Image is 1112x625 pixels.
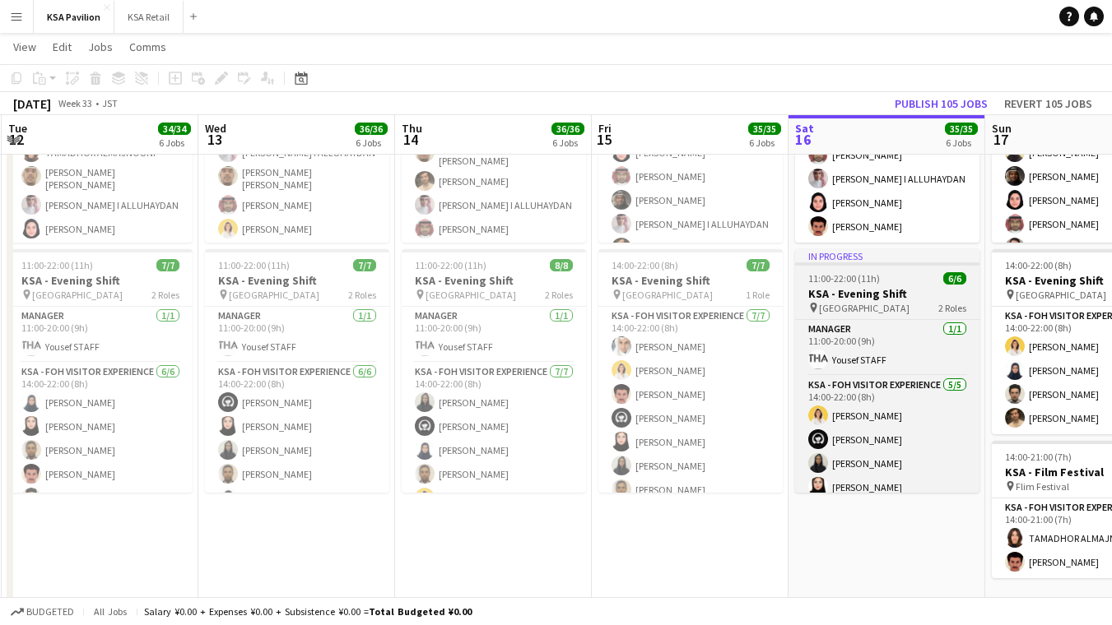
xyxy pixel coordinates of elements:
[129,39,166,54] span: Comms
[598,249,783,493] app-job-card: 14:00-22:00 (8h)7/7KSA - Evening Shift [GEOGRAPHIC_DATA]1 RoleKSA - FOH Visitor Experience7/714:0...
[21,259,93,271] span: 11:00-22:00 (11h)
[793,130,814,149] span: 16
[205,307,389,363] app-card-role: Manager1/111:00-20:00 (9h)Yousef STAFF
[808,272,880,285] span: 11:00-22:00 (11h)
[202,130,226,149] span: 13
[749,137,780,149] div: 6 Jobs
[552,137,584,149] div: 6 Jobs
[8,113,193,269] app-card-role: KSA - FOH Visitor Experience5/508:00-16:00 (8h)TAMADHOR ALMAJNOUNI[PERSON_NAME] [PERSON_NAME][PER...
[596,130,612,149] span: 15
[8,121,27,136] span: Tue
[819,302,910,314] span: [GEOGRAPHIC_DATA]
[989,130,1012,149] span: 17
[13,95,51,112] div: [DATE]
[402,273,586,288] h3: KSA - Evening Shift
[205,113,389,293] app-card-role: KSA - FOH Visitor Experience6/608:00-16:00 (8h)[PERSON_NAME] I ALLUHAYDAN[PERSON_NAME] [PERSON_NA...
[205,249,389,493] app-job-card: 11:00-22:00 (11h)7/7KSA - Evening Shift [GEOGRAPHIC_DATA]2 RolesManager1/111:00-20:00 (9h)Yousef ...
[88,39,113,54] span: Jobs
[612,259,678,271] span: 14:00-22:00 (8h)
[795,249,979,262] div: In progress
[945,123,978,135] span: 35/35
[229,289,319,301] span: [GEOGRAPHIC_DATA]
[348,289,376,301] span: 2 Roles
[8,603,77,621] button: Budgeted
[102,97,118,109] div: JST
[402,249,586,493] app-job-card: 11:00-22:00 (11h)8/8KSA - Evening Shift [GEOGRAPHIC_DATA]2 RolesManager1/111:00-20:00 (9h)Yousef ...
[46,36,78,58] a: Edit
[32,289,123,301] span: [GEOGRAPHIC_DATA]
[114,1,184,33] button: KSA Retail
[992,121,1012,136] span: Sun
[622,289,713,301] span: [GEOGRAPHIC_DATA]
[399,130,422,149] span: 14
[598,121,612,136] span: Fri
[795,286,979,301] h3: KSA - Evening Shift
[888,93,994,114] button: Publish 105 jobs
[81,36,119,58] a: Jobs
[6,130,27,149] span: 12
[415,259,486,271] span: 11:00-22:00 (11h)
[7,36,43,58] a: View
[156,259,179,271] span: 7/7
[545,289,573,301] span: 2 Roles
[26,606,74,618] span: Budgeted
[151,289,179,301] span: 2 Roles
[8,363,193,538] app-card-role: KSA - FOH Visitor Experience6/614:00-22:00 (8h)[PERSON_NAME][PERSON_NAME][PERSON_NAME][PERSON_NAM...
[402,363,586,562] app-card-role: KSA - FOH Visitor Experience7/714:00-22:00 (8h)[PERSON_NAME][PERSON_NAME][PERSON_NAME][PERSON_NAM...
[551,123,584,135] span: 36/36
[369,605,472,618] span: Total Budgeted ¥0.00
[550,259,573,271] span: 8/8
[943,272,966,285] span: 6/6
[158,123,191,135] span: 34/34
[795,121,814,136] span: Sat
[795,320,979,376] app-card-role: Manager1/111:00-20:00 (9h)Yousef STAFF
[426,289,516,301] span: [GEOGRAPHIC_DATA]
[159,137,190,149] div: 6 Jobs
[402,113,586,293] app-card-role: KSA - FOH Visitor Experience6/608:00-16:00 (8h)[PERSON_NAME] [PERSON_NAME][PERSON_NAME][PERSON_NA...
[8,249,193,493] app-job-card: 11:00-22:00 (11h)7/7KSA - Evening Shift [GEOGRAPHIC_DATA]2 RolesManager1/111:00-20:00 (9h)Yousef ...
[598,113,783,317] app-card-role: KSA - FOH Visitor Experience7/708:00-16:00 (8h)[PERSON_NAME][PERSON_NAME][PERSON_NAME][PERSON_NAM...
[54,97,95,109] span: Week 33
[205,273,389,288] h3: KSA - Evening Shift
[8,307,193,363] app-card-role: Manager1/111:00-20:00 (9h)Yousef STAFF
[598,273,783,288] h3: KSA - Evening Shift
[747,259,770,271] span: 7/7
[795,376,979,527] app-card-role: KSA - FOH Visitor Experience5/514:00-22:00 (8h)[PERSON_NAME][PERSON_NAME][PERSON_NAME][PERSON_NAME]
[218,259,290,271] span: 11:00-22:00 (11h)
[205,121,226,136] span: Wed
[8,273,193,288] h3: KSA - Evening Shift
[946,137,977,149] div: 6 Jobs
[598,307,783,506] app-card-role: KSA - FOH Visitor Experience7/714:00-22:00 (8h)[PERSON_NAME][PERSON_NAME][PERSON_NAME][PERSON_NAM...
[205,363,389,538] app-card-role: KSA - FOH Visitor Experience6/614:00-22:00 (8h)[PERSON_NAME][PERSON_NAME][PERSON_NAME][PERSON_NAM...
[34,1,114,33] button: KSA Pavilion
[746,289,770,301] span: 1 Role
[795,249,979,493] app-job-card: In progress11:00-22:00 (11h)6/6KSA - Evening Shift [GEOGRAPHIC_DATA]2 RolesManager1/111:00-20:00 ...
[13,39,36,54] span: View
[402,121,422,136] span: Thu
[748,123,781,135] span: 35/35
[998,93,1099,114] button: Revert 105 jobs
[353,259,376,271] span: 7/7
[1005,259,1072,271] span: 14:00-22:00 (8h)
[402,307,586,363] app-card-role: Manager1/111:00-20:00 (9h)Yousef STAFF
[91,605,130,618] span: All jobs
[1005,451,1072,463] span: 14:00-21:00 (7h)
[144,605,472,618] div: Salary ¥0.00 + Expenses ¥0.00 + Subsistence ¥0.00 =
[123,36,173,58] a: Comms
[53,39,72,54] span: Edit
[1016,289,1106,301] span: [GEOGRAPHIC_DATA]
[1016,480,1069,493] span: Flim Festival
[938,302,966,314] span: 2 Roles
[356,137,387,149] div: 6 Jobs
[355,123,388,135] span: 36/36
